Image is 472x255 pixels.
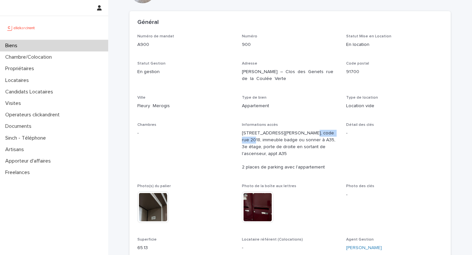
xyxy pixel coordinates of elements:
[346,96,378,100] span: Type de location
[346,191,443,198] p: -
[346,245,382,251] a: [PERSON_NAME]
[137,41,234,48] p: A900
[346,34,391,38] span: Statut Mise en Location
[3,169,35,176] p: Freelances
[137,130,234,137] p: -
[242,34,257,38] span: Numéro
[137,123,156,127] span: Chambres
[137,184,171,188] span: Photo(s) du palier
[3,123,37,129] p: Documents
[346,184,374,188] span: Photo des clés
[3,135,51,141] p: Sinch - Téléphone
[242,123,278,127] span: Informations accès
[346,41,443,48] p: En location
[242,41,339,48] p: 900
[3,66,39,72] p: Propriétaires
[137,103,234,109] p: Fleury Merogis
[137,238,157,242] span: Superficie
[346,238,374,242] span: Agent Gestion
[3,89,58,95] p: Candidats Locataires
[5,21,37,34] img: UCB0brd3T0yccxBKYDjQ
[3,147,29,153] p: Artisans
[137,69,234,75] p: En gestion
[3,100,26,107] p: Visites
[3,77,34,84] p: Locataires
[242,184,296,188] span: Photo de la boîte aux lettres
[346,123,374,127] span: Détail des clés
[3,112,65,118] p: Operateurs clickandrent
[3,43,23,49] p: Biens
[137,245,234,251] p: 65.13
[346,130,443,137] p: -
[137,34,174,38] span: Numéro de mandat
[242,130,339,171] p: [STREET_ADDRESS][PERSON_NAME], code rue 2018, immeuble badge ou sonner à A35, 3e étage, porte de ...
[242,238,303,242] span: Locataire référent (Colocations)
[3,54,57,60] p: Chambre/Colocation
[242,245,339,251] p: -
[346,62,369,66] span: Code postal
[3,158,56,164] p: Apporteur d'affaires
[137,62,166,66] span: Statut Gestion
[242,62,257,66] span: Adresse
[346,103,443,109] p: Location vide
[242,96,266,100] span: Type de bien
[137,19,159,26] h2: Général
[137,96,146,100] span: Ville
[346,69,443,75] p: 91700
[242,103,339,109] p: Appartement
[242,69,339,82] p: [PERSON_NAME] – Clos des Genets rue de la Coulée Verte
